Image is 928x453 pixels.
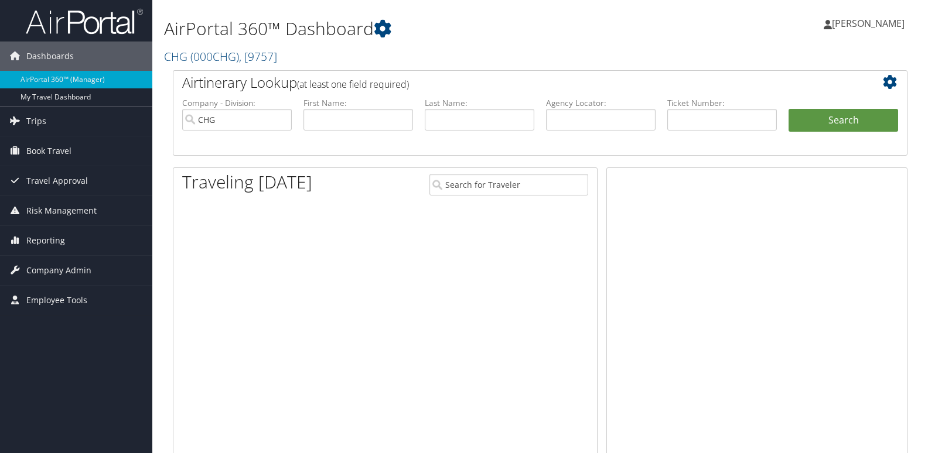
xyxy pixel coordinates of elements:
span: , [ 9757 ] [239,49,277,64]
span: Employee Tools [26,286,87,315]
span: Risk Management [26,196,97,225]
span: Trips [26,107,46,136]
img: airportal-logo.png [26,8,143,35]
a: [PERSON_NAME] [824,6,916,41]
label: Ticket Number: [667,97,777,109]
span: Reporting [26,226,65,255]
h2: Airtinerary Lookup [182,73,837,92]
span: (at least one field required) [297,78,409,91]
span: Book Travel [26,136,71,166]
h1: AirPortal 360™ Dashboard [164,16,666,41]
label: Last Name: [425,97,534,109]
span: Company Admin [26,256,91,285]
button: Search [789,109,898,132]
span: [PERSON_NAME] [832,17,905,30]
label: Company - Division: [182,97,292,109]
a: CHG [164,49,277,64]
label: Agency Locator: [546,97,656,109]
h1: Traveling [DATE] [182,170,312,194]
span: ( 000CHG ) [190,49,239,64]
span: Dashboards [26,42,74,71]
label: First Name: [303,97,413,109]
input: Search for Traveler [429,174,588,195]
span: Travel Approval [26,166,88,195]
